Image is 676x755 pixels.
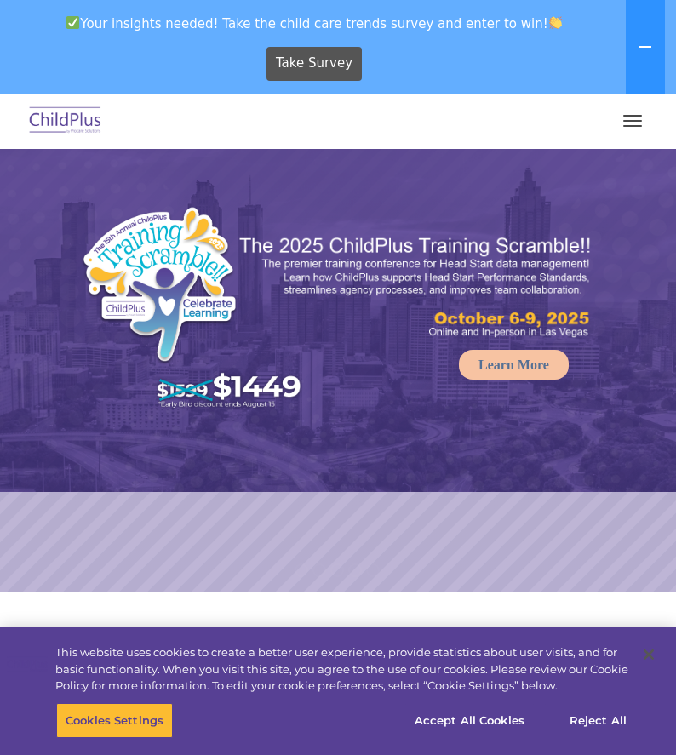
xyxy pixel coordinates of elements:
[276,49,352,78] span: Take Survey
[7,7,622,40] span: Your insights needed! Take the child care trends survey and enter to win!
[405,702,534,738] button: Accept All Cookies
[549,16,562,29] img: 👏
[459,350,569,380] a: Learn More
[56,702,173,738] button: Cookies Settings
[630,636,667,673] button: Close
[545,702,651,738] button: Reject All
[266,47,363,81] a: Take Survey
[26,101,106,141] img: ChildPlus by Procare Solutions
[55,644,628,695] div: This website uses cookies to create a better user experience, provide statistics about user visit...
[66,16,79,29] img: ✅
